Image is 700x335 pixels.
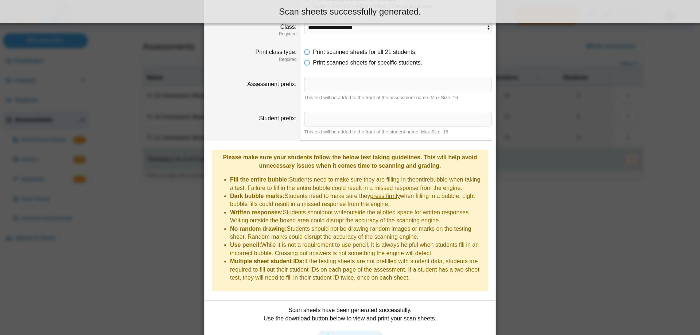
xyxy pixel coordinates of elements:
[230,192,485,209] li: Students need to make sure they when filling in a bubble. Light bubble fills could result in a mi...
[230,209,485,225] li: Students should outside the allotted space for written responses. Writing outside the boxed area ...
[324,209,346,215] u: not write
[313,49,417,55] span: Print scanned sheets for all 21 students.
[416,176,430,183] u: entire
[230,226,287,232] b: No random drawing:
[230,242,261,248] b: Use pencil:
[230,257,485,282] li: If the testing sheets are not prefilled with student data, students are required to fill out thei...
[208,31,296,37] dfn: Required
[255,49,296,55] label: Print class type
[304,129,492,135] div: This text will be added to the front of the student name. Max Size: 16
[280,24,296,30] label: Class
[230,193,284,199] b: Dark bubble marks:
[230,241,485,257] li: While it is not a requirement to use pencil, it is always helpful when students fill in an incorr...
[247,81,296,87] label: Assessment prefix
[230,176,289,183] b: Fill the entire bubble:
[230,209,283,215] b: Written responses:
[5,5,695,18] div: Scan sheets successfully generated.
[370,193,400,199] u: press firmly
[230,225,485,241] li: Students should not be drawing random images or marks on the testing sheet. Random marks could di...
[208,57,296,63] dfn: Required
[230,258,304,264] b: Multiple sheet student IDs:
[304,94,492,101] div: This text will be added to the front of the assessment name. Max Size: 16
[313,59,422,66] span: Print scanned sheets for specific students.
[259,115,296,121] label: Student prefix
[230,176,485,192] li: Students need to make sure they are filling in the bubble when taking a test. Failure to fill in ...
[223,154,477,168] b: Please make sure your students follow the below test taking guidelines. This will help avoid unne...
